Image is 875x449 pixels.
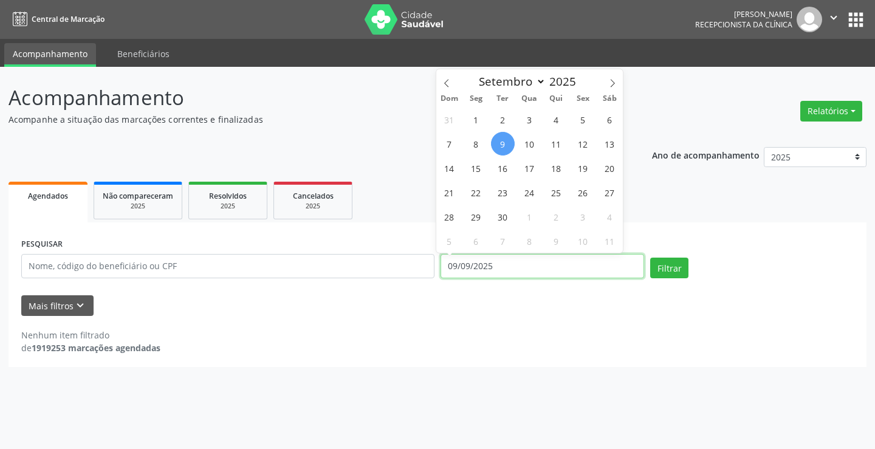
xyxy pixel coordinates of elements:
span: Setembro 27, 2025 [598,180,622,204]
span: Setembro 4, 2025 [544,108,568,131]
input: Nome, código do beneficiário ou CPF [21,254,434,278]
span: Outubro 5, 2025 [437,229,461,253]
span: Recepcionista da clínica [695,19,792,30]
span: Outubro 4, 2025 [598,205,622,228]
span: Setembro 25, 2025 [544,180,568,204]
div: 2025 [283,202,343,211]
span: Setembro 26, 2025 [571,180,595,204]
label: PESQUISAR [21,235,63,254]
button: Filtrar [650,258,688,278]
span: Setembro 3, 2025 [518,108,541,131]
span: Setembro 17, 2025 [518,156,541,180]
span: Setembro 9, 2025 [491,132,515,156]
span: Setembro 28, 2025 [437,205,461,228]
span: Outubro 9, 2025 [544,229,568,253]
span: Outubro 6, 2025 [464,229,488,253]
span: Outubro 10, 2025 [571,229,595,253]
span: Setembro 5, 2025 [571,108,595,131]
span: Setembro 15, 2025 [464,156,488,180]
span: Outubro 2, 2025 [544,205,568,228]
span: Setembro 14, 2025 [437,156,461,180]
p: Ano de acompanhamento [652,147,760,162]
span: Setembro 22, 2025 [464,180,488,204]
span: Setembro 20, 2025 [598,156,622,180]
span: Sáb [596,95,623,103]
span: Outubro 11, 2025 [598,229,622,253]
span: Qui [543,95,569,103]
span: Outubro 8, 2025 [518,229,541,253]
button: Mais filtroskeyboard_arrow_down [21,295,94,317]
div: de [21,341,160,354]
span: Seg [462,95,489,103]
div: 2025 [103,202,173,211]
div: 2025 [197,202,258,211]
button:  [822,7,845,32]
span: Setembro 7, 2025 [437,132,461,156]
span: Ter [489,95,516,103]
span: Setembro 8, 2025 [464,132,488,156]
span: Setembro 24, 2025 [518,180,541,204]
span: Central de Marcação [32,14,105,24]
input: Year [546,74,586,89]
i:  [827,11,840,24]
span: Dom [436,95,463,103]
div: Nenhum item filtrado [21,329,160,341]
span: Agendados [28,191,68,201]
span: Resolvidos [209,191,247,201]
span: Setembro 19, 2025 [571,156,595,180]
span: Outubro 3, 2025 [571,205,595,228]
p: Acompanhamento [9,83,609,113]
div: [PERSON_NAME] [695,9,792,19]
button: apps [845,9,866,30]
select: Month [473,73,546,90]
span: Setembro 13, 2025 [598,132,622,156]
span: Agosto 31, 2025 [437,108,461,131]
span: Setembro 11, 2025 [544,132,568,156]
a: Beneficiários [109,43,178,64]
span: Qua [516,95,543,103]
p: Acompanhe a situação das marcações correntes e finalizadas [9,113,609,126]
span: Outubro 7, 2025 [491,229,515,253]
a: Acompanhamento [4,43,96,67]
span: Setembro 10, 2025 [518,132,541,156]
span: Outubro 1, 2025 [518,205,541,228]
span: Setembro 16, 2025 [491,156,515,180]
span: Sex [569,95,596,103]
span: Setembro 12, 2025 [571,132,595,156]
span: Setembro 6, 2025 [598,108,622,131]
span: Setembro 30, 2025 [491,205,515,228]
span: Setembro 21, 2025 [437,180,461,204]
i: keyboard_arrow_down [74,299,87,312]
span: Setembro 2, 2025 [491,108,515,131]
img: img [797,7,822,32]
strong: 1919253 marcações agendadas [32,342,160,354]
span: Setembro 23, 2025 [491,180,515,204]
span: Cancelados [293,191,334,201]
span: Setembro 29, 2025 [464,205,488,228]
span: Setembro 18, 2025 [544,156,568,180]
span: Não compareceram [103,191,173,201]
a: Central de Marcação [9,9,105,29]
input: Selecione um intervalo [441,254,644,278]
button: Relatórios [800,101,862,122]
span: Setembro 1, 2025 [464,108,488,131]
